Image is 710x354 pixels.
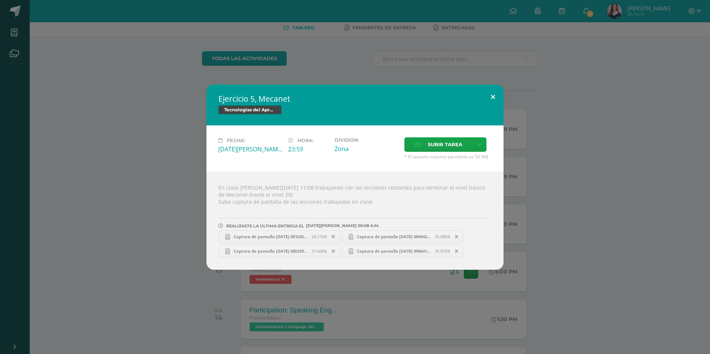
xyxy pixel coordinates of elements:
[353,234,435,239] span: Captura de pantalla [DATE] 084042.png
[353,248,435,254] span: Captura de pantalla [DATE] 090641.png
[206,172,504,270] div: En clase [PERSON_NAME][DATE] 11/08 trabajamos con las lecciones restantes para terminar el nivel ...
[435,248,450,254] span: 35.87KB
[312,234,327,239] span: 34.21KB
[218,94,492,104] h2: Ejercicio 5, Mecanet
[342,230,464,243] a: Captura de pantalla [DATE] 084042.png 35.68KB
[218,230,340,243] a: Captura de pantalla [DATE] 081626.png 34.21KB
[218,245,340,258] a: Captura de pantalla [DATE] 085329.png 37.66KB
[428,138,462,151] span: Subir tarea
[327,247,340,255] span: Remover entrega
[218,105,281,114] span: Tecnologías del Aprendizaje y la Comunicación
[312,248,327,254] span: 37.66KB
[227,138,245,143] span: Fecha:
[482,85,504,110] button: Close (Esc)
[335,137,398,143] label: División:
[450,247,463,255] span: Remover entrega
[335,145,398,153] div: Zona
[450,233,463,241] span: Remover entrega
[404,154,492,160] span: * El tamaño máximo permitido es 50 MB
[230,234,312,239] span: Captura de pantalla [DATE] 081626.png
[288,145,329,153] div: 23:59
[297,138,313,143] span: Hora:
[230,248,312,254] span: Captura de pantalla [DATE] 085329.png
[327,233,340,241] span: Remover entrega
[435,234,450,239] span: 35.68KB
[342,245,464,258] a: Captura de pantalla [DATE] 090641.png 35.87KB
[226,223,304,229] span: REALIZASTE LA ÚLTIMA ENTREGA EL
[218,145,282,153] div: [DATE][PERSON_NAME]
